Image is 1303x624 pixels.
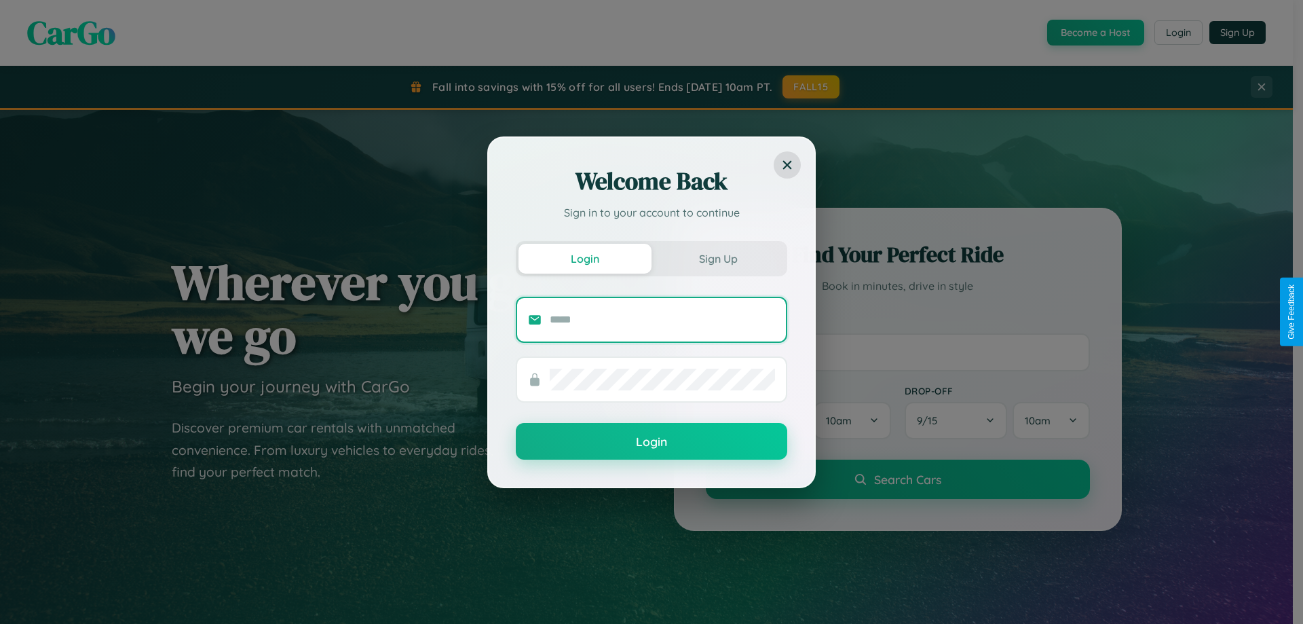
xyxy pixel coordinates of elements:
[516,204,787,221] p: Sign in to your account to continue
[651,244,785,274] button: Sign Up
[1287,285,1296,339] div: Give Feedback
[516,165,787,198] h2: Welcome Back
[518,244,651,274] button: Login
[516,423,787,460] button: Login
